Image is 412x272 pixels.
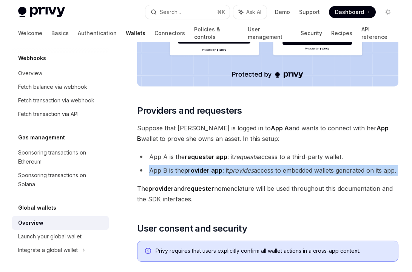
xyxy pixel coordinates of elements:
span: Providers and requesters [137,105,242,117]
div: Privy requires that users explicitly confirm all wallet actions in a cross-app context. [156,247,390,255]
h5: Gas management [18,133,65,142]
img: light logo [18,7,65,17]
a: Security [301,24,322,42]
span: Suppose that [PERSON_NAME] is logged in to and wants to connect with her wallet to prove she owns... [137,123,398,144]
span: ⌘ K [217,9,225,15]
a: Basics [51,24,69,42]
h5: Webhooks [18,54,46,63]
a: Sponsoring transactions on Ethereum [12,146,109,168]
strong: requester app [185,153,227,161]
a: Connectors [154,24,185,42]
strong: requester [184,185,214,192]
a: Fetch transaction via API [12,107,109,121]
div: Overview [18,69,42,78]
a: User management [248,24,292,42]
button: Search...⌘K [145,5,230,19]
a: Demo [275,8,290,16]
h5: Global wallets [18,203,56,212]
a: Authentication [78,24,117,42]
strong: provider app [184,167,222,174]
a: Recipes [331,24,352,42]
div: Overview [18,218,43,227]
a: Wallets [126,24,145,42]
strong: provider [148,185,174,192]
a: Dashboard [329,6,376,18]
strong: App A [271,124,289,132]
a: API reference [361,24,394,42]
div: Fetch transaction via API [18,110,79,119]
a: Overview [12,66,109,80]
div: Sponsoring transactions on Solana [18,171,104,189]
a: Welcome [18,24,42,42]
div: Fetch balance via webhook [18,82,87,91]
span: The and nomenclature will be used throughout this documentation and the SDK interfaces. [137,183,398,204]
a: Launch your global wallet [12,230,109,243]
a: Sponsoring transactions on Solana [12,168,109,191]
em: provides [229,167,254,174]
svg: Info [145,248,153,255]
div: Integrate a global wallet [18,246,78,255]
div: Sponsoring transactions on Ethereum [18,148,104,166]
span: User consent and security [137,223,247,235]
a: Fetch balance via webhook [12,80,109,94]
span: Dashboard [335,8,364,16]
div: Fetch transaction via webhook [18,96,94,105]
span: Ask AI [246,8,261,16]
a: Support [299,8,320,16]
li: App A is the : it access to a third-party wallet. [137,151,398,162]
a: Fetch transaction via webhook [12,94,109,107]
button: Toggle dark mode [382,6,394,18]
div: Search... [160,8,181,17]
button: Ask AI [233,5,267,19]
em: requests [234,153,258,161]
a: Overview [12,216,109,230]
a: Policies & controls [194,24,239,42]
div: Launch your global wallet [18,232,82,241]
li: App B is the : it access to embedded wallets generated on its app. [137,165,398,176]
